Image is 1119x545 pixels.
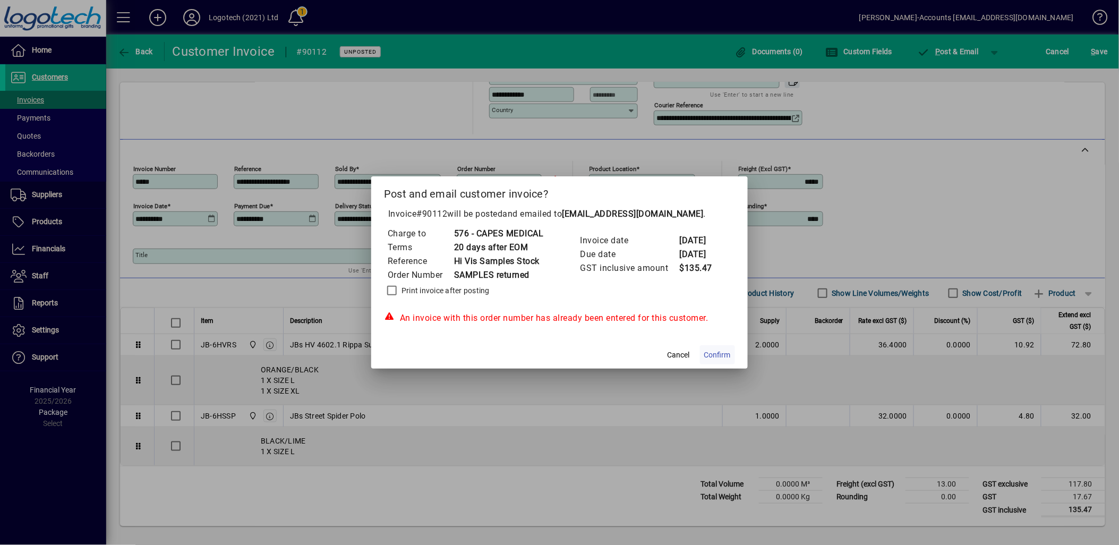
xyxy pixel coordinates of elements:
td: 20 days after EOM [454,241,544,254]
td: [DATE] [679,234,722,248]
b: [EMAIL_ADDRESS][DOMAIN_NAME] [562,209,704,219]
td: Terms [387,241,454,254]
td: [DATE] [679,248,722,261]
span: #90112 [417,209,448,219]
td: Reference [387,254,454,268]
td: Order Number [387,268,454,282]
h2: Post and email customer invoice? [371,176,748,207]
td: Due date [580,248,679,261]
span: Confirm [704,350,731,361]
label: Print invoice after posting [399,285,490,296]
button: Confirm [700,345,735,364]
p: Invoice will be posted . [384,208,735,220]
span: Cancel [668,350,690,361]
td: SAMPLES returned [454,268,544,282]
td: Hi Vis Samples Stock [454,254,544,268]
td: Invoice date [580,234,679,248]
td: Charge to [387,227,454,241]
div: An invoice with this order number has already been entered for this customer. [384,312,735,325]
td: 576 - CAPES MEDICAL [454,227,544,241]
td: $135.47 [679,261,722,275]
button: Cancel [662,345,696,364]
td: GST inclusive amount [580,261,679,275]
span: and emailed to [503,209,704,219]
